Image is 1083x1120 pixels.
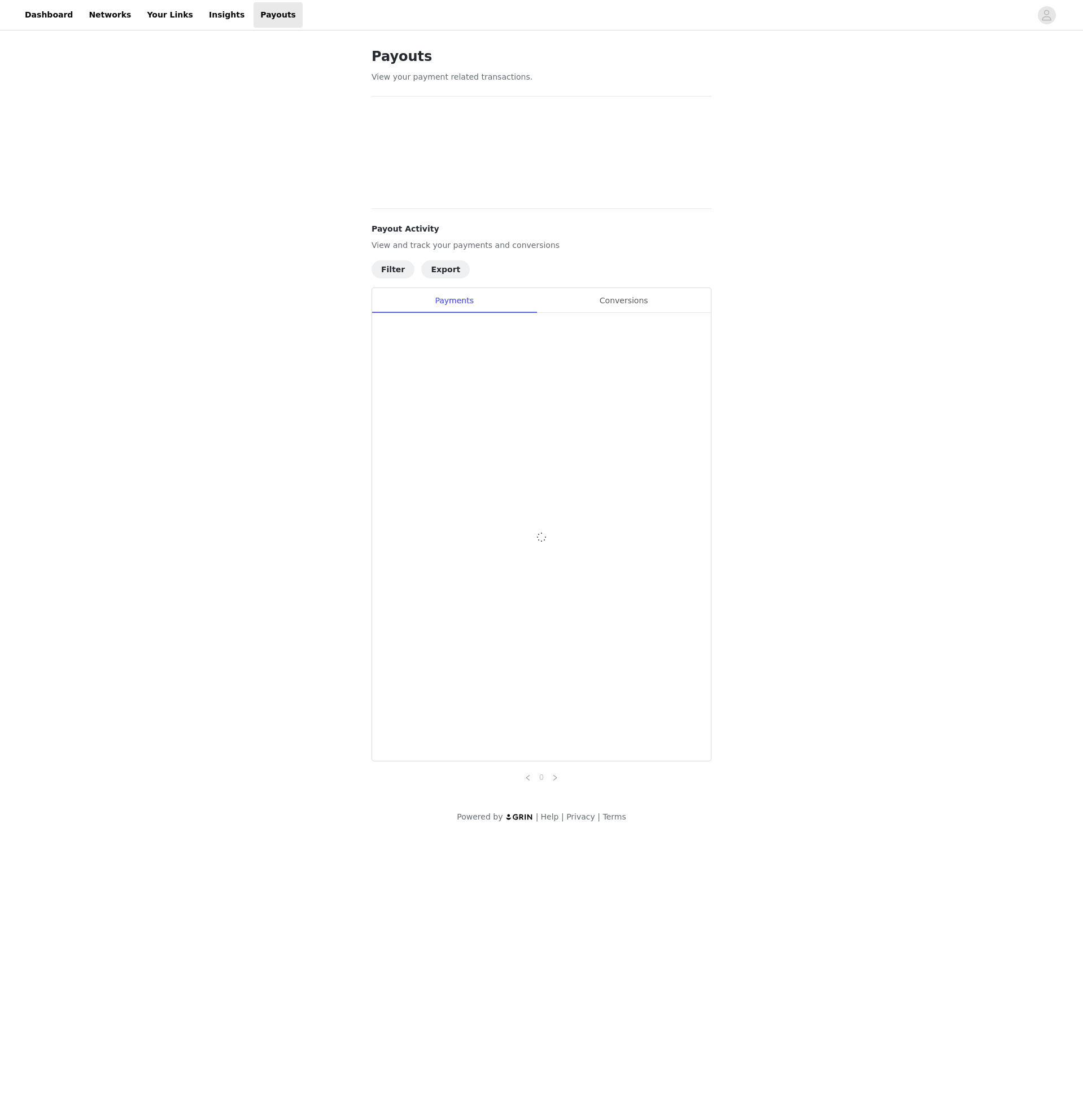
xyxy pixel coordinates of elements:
[1041,6,1052,24] div: avatar
[254,2,303,28] a: Payouts
[82,2,138,28] a: Networks
[372,223,711,235] h4: Payout Activity
[372,260,414,278] button: Filter
[372,46,711,67] h1: Payouts
[372,288,536,313] div: Payments
[521,770,535,784] li: Previous Page
[18,2,80,28] a: Dashboard
[597,812,600,821] span: |
[548,770,562,784] li: Next Page
[202,2,251,28] a: Insights
[561,812,564,821] span: |
[566,812,595,821] a: Privacy
[535,770,548,784] li: 0
[552,774,558,781] i: icon: right
[372,239,711,251] p: View and track your payments and conversions
[536,812,539,821] span: |
[457,812,503,821] span: Powered by
[421,260,470,278] button: Export
[602,812,626,821] a: Terms
[372,71,711,83] p: View your payment related transactions.
[525,774,531,781] i: icon: left
[536,288,711,313] div: Conversions
[535,771,548,783] a: 0
[541,812,559,821] a: Help
[505,813,534,821] img: logo
[140,2,200,28] a: Your Links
